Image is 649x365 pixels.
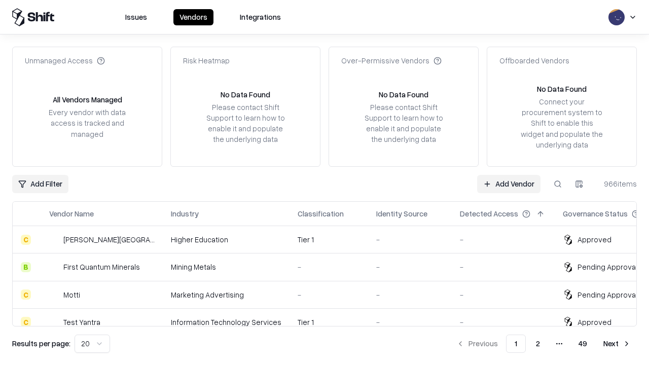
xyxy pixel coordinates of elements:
[234,9,287,25] button: Integrations
[119,9,153,25] button: Issues
[298,208,344,219] div: Classification
[63,317,100,327] div: Test Yantra
[298,262,360,272] div: -
[171,208,199,219] div: Industry
[49,235,59,245] img: Reichman University
[376,317,444,327] div: -
[49,317,59,327] img: Test Yantra
[499,55,569,66] div: Offboarded Vendors
[537,84,587,94] div: No Data Found
[578,234,611,245] div: Approved
[341,55,442,66] div: Over-Permissive Vendors
[460,234,547,245] div: -
[25,55,105,66] div: Unmanaged Access
[578,262,637,272] div: Pending Approval
[298,289,360,300] div: -
[63,289,80,300] div: Motti
[171,234,281,245] div: Higher Education
[528,335,548,353] button: 2
[578,289,637,300] div: Pending Approval
[596,178,637,189] div: 966 items
[53,94,122,105] div: All Vendors Managed
[183,55,230,66] div: Risk Heatmap
[63,234,155,245] div: [PERSON_NAME][GEOGRAPHIC_DATA]
[221,89,270,100] div: No Data Found
[460,262,547,272] div: -
[578,317,611,327] div: Approved
[379,89,428,100] div: No Data Found
[171,317,281,327] div: Information Technology Services
[376,262,444,272] div: -
[21,235,31,245] div: C
[563,208,628,219] div: Governance Status
[460,208,518,219] div: Detected Access
[12,338,70,349] p: Results per page:
[49,289,59,300] img: Motti
[597,335,637,353] button: Next
[460,317,547,327] div: -
[376,234,444,245] div: -
[45,107,129,139] div: Every vendor with data access is tracked and managed
[171,289,281,300] div: Marketing Advertising
[49,262,59,272] img: First Quantum Minerals
[460,289,547,300] div: -
[298,317,360,327] div: Tier 1
[173,9,213,25] button: Vendors
[171,262,281,272] div: Mining Metals
[477,175,540,193] a: Add Vendor
[12,175,68,193] button: Add Filter
[49,208,94,219] div: Vendor Name
[506,335,526,353] button: 1
[570,335,595,353] button: 49
[21,317,31,327] div: C
[520,96,604,150] div: Connect your procurement system to Shift to enable this widget and populate the underlying data
[376,289,444,300] div: -
[21,262,31,272] div: B
[362,102,446,145] div: Please contact Shift Support to learn how to enable it and populate the underlying data
[298,234,360,245] div: Tier 1
[203,102,287,145] div: Please contact Shift Support to learn how to enable it and populate the underlying data
[21,289,31,300] div: C
[63,262,140,272] div: First Quantum Minerals
[450,335,637,353] nav: pagination
[376,208,427,219] div: Identity Source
